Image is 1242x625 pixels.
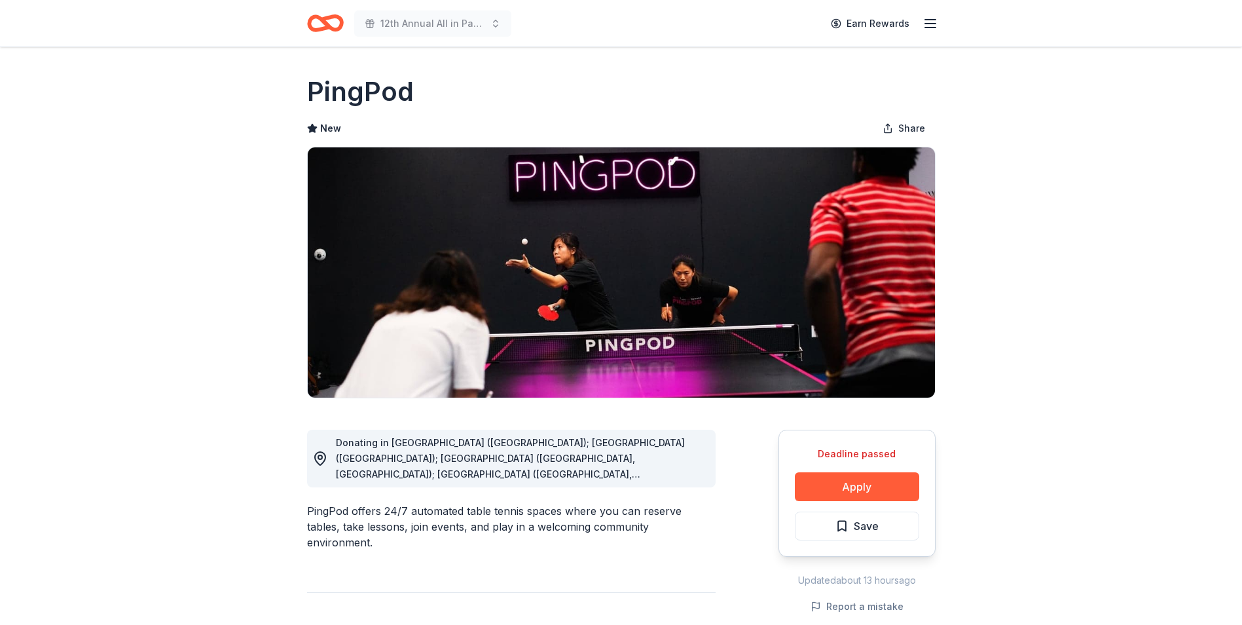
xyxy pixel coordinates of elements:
[811,599,904,615] button: Report a mistake
[795,472,919,501] button: Apply
[336,437,703,527] span: Donating in [GEOGRAPHIC_DATA] ([GEOGRAPHIC_DATA]); [GEOGRAPHIC_DATA] ([GEOGRAPHIC_DATA]); [GEOGRA...
[308,147,935,398] img: Image for PingPod
[307,8,344,39] a: Home
[380,16,485,31] span: 12th Annual All in Paddle Raffle
[898,121,925,136] span: Share
[795,446,919,462] div: Deadline passed
[795,512,919,540] button: Save
[354,10,511,37] button: 12th Annual All in Paddle Raffle
[320,121,341,136] span: New
[778,573,936,588] div: Updated about 13 hours ago
[854,518,879,535] span: Save
[872,115,936,142] button: Share
[307,503,716,550] div: PingPod offers 24/7 automated table tennis spaces where you can reserve tables, take lessons, joi...
[823,12,917,35] a: Earn Rewards
[307,73,414,110] h1: PingPod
